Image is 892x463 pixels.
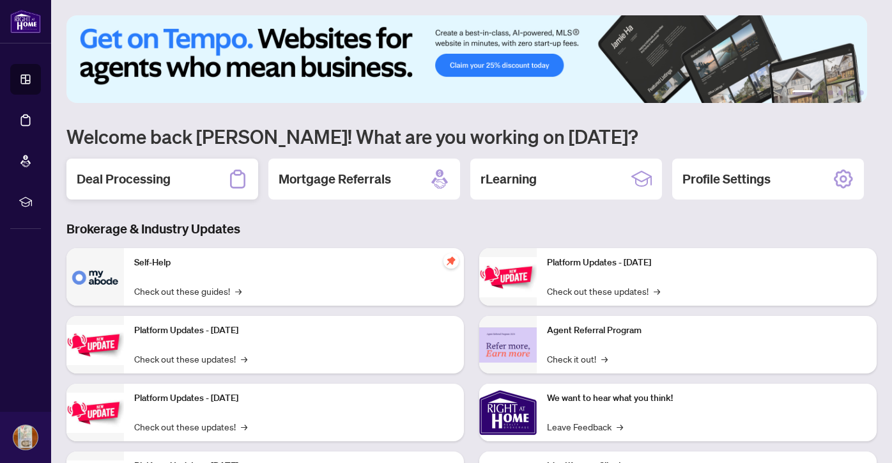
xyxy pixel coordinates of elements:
a: Check out these updates!→ [547,284,660,298]
span: → [654,284,660,298]
img: Platform Updates - June 23, 2025 [479,257,537,297]
button: 2 [818,90,823,95]
button: Open asap [841,418,879,457]
span: → [601,352,608,366]
button: 3 [828,90,833,95]
button: 1 [792,90,813,95]
img: Platform Updates - July 21, 2025 [66,393,124,433]
a: Check it out!→ [547,352,608,366]
p: Platform Updates - [DATE] [134,391,454,405]
button: 6 [859,90,864,95]
span: → [235,284,242,298]
img: Platform Updates - September 16, 2025 [66,325,124,365]
h2: rLearning [481,170,537,188]
span: pushpin [443,253,459,269]
p: Agent Referral Program [547,324,866,338]
p: Self-Help [134,256,454,270]
img: Agent Referral Program [479,327,537,363]
img: Self-Help [66,248,124,306]
img: Profile Icon [13,425,38,450]
p: Platform Updates - [DATE] [134,324,454,338]
p: Platform Updates - [DATE] [547,256,866,270]
h2: Profile Settings [682,170,771,188]
span: → [241,352,247,366]
a: Leave Feedback→ [547,420,623,434]
a: Check out these guides!→ [134,284,242,298]
span: → [617,420,623,434]
h3: Brokerage & Industry Updates [66,220,877,238]
img: logo [10,10,41,33]
a: Check out these updates!→ [134,352,247,366]
p: We want to hear what you think! [547,391,866,405]
img: Slide 0 [66,15,867,103]
h2: Mortgage Referrals [279,170,391,188]
h2: Deal Processing [77,170,171,188]
button: 4 [838,90,843,95]
h1: Welcome back [PERSON_NAME]! What are you working on [DATE]? [66,124,877,148]
button: 5 [849,90,854,95]
a: Check out these updates!→ [134,420,247,434]
img: We want to hear what you think! [479,384,537,441]
span: → [241,420,247,434]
